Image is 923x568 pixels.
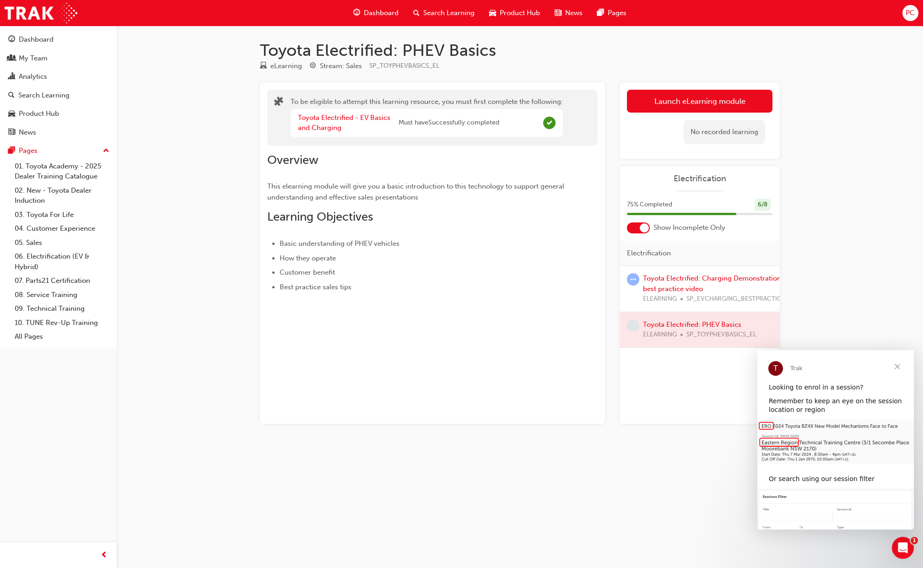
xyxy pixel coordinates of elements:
div: To be eligible to attempt this learning resource, you must first complete the following: [291,97,563,139]
span: Learning resource code [369,62,439,70]
span: 1 [911,537,918,544]
div: Search Learning [18,90,70,101]
span: news-icon [8,129,15,137]
span: puzzle-icon [274,97,283,108]
span: Show Incomplete Only [653,222,725,233]
span: Complete [543,117,556,129]
a: Electrification [627,173,772,184]
iframe: Intercom live chat message [757,350,914,530]
a: guage-iconDashboard [346,4,406,22]
span: guage-icon [8,36,15,44]
span: Learning Objectives [267,210,373,224]
div: Analytics [19,71,47,82]
span: car-icon [489,7,496,19]
span: Dashboard [364,8,399,18]
div: Product Hub [19,108,59,119]
button: Pages [4,142,113,159]
a: Toyota Electrified: Charging Demonstration best practice video [643,274,781,293]
h1: Toyota Electrified: PHEV Basics [260,40,780,60]
span: Customer benefit [280,268,335,276]
span: PC [906,8,915,18]
a: 02. New - Toyota Dealer Induction [11,184,113,208]
span: Overview [267,153,318,167]
span: Electrification [627,248,671,259]
a: Launch eLearning module [627,90,772,113]
span: ELEARNING [643,294,677,304]
div: News [19,127,36,138]
button: DashboardMy TeamAnalyticsSearch LearningProduct HubNews [4,29,113,142]
span: learningResourceType_ELEARNING-icon [260,62,267,70]
div: 6 / 8 [755,199,771,211]
img: Trak [5,3,77,23]
div: Type [260,60,302,72]
span: search-icon [8,92,15,100]
span: Must have Successfully completed [399,118,499,128]
span: people-icon [8,54,15,63]
a: 07. Parts21 Certification [11,274,113,288]
iframe: Intercom live chat [892,537,914,559]
span: search-icon [413,7,420,19]
a: All Pages [11,330,113,344]
div: Dashboard [19,34,54,45]
a: car-iconProduct Hub [482,4,547,22]
span: This elearning module will give you a basic introduction to this technology to support general un... [267,182,566,201]
a: 05. Sales [11,236,113,250]
div: My Team [19,53,48,64]
a: News [4,124,113,141]
span: SP_EVCHARGING_BESTPRACTICE [686,294,785,304]
span: Pages [608,8,626,18]
a: Analytics [4,68,113,85]
span: pages-icon [597,7,604,19]
span: car-icon [8,110,15,118]
span: guage-icon [353,7,360,19]
span: news-icon [555,7,561,19]
div: eLearning [270,61,302,71]
button: PC [902,5,918,21]
a: My Team [4,50,113,67]
span: Search Learning [423,8,475,18]
div: No recorded learning [684,120,765,144]
span: Basic understanding of PHEV vehicles [280,239,399,248]
a: pages-iconPages [590,4,634,22]
a: 04. Customer Experience [11,222,113,236]
span: prev-icon [101,550,108,561]
span: learningRecordVerb_ATTEMPT-icon [627,273,639,286]
span: chart-icon [8,73,15,81]
a: 08. Service Training [11,288,113,302]
a: news-iconNews [547,4,590,22]
a: 09. Technical Training [11,302,113,316]
a: Toyota Electrified - EV Basics and Charging [298,114,390,132]
span: pages-icon [8,147,15,155]
div: Stream: Sales [320,61,362,71]
span: up-icon [103,145,109,157]
a: search-iconSearch Learning [406,4,482,22]
a: 10. TUNE Rev-Up Training [11,316,113,330]
span: 75 % Completed [627,200,672,210]
a: Search Learning [4,87,113,104]
span: learningRecordVerb_NONE-icon [627,319,639,332]
span: Product Hub [500,8,540,18]
div: Stream [309,60,362,72]
a: 06. Electrification (EV & Hybrid) [11,249,113,274]
span: Best practice sales tips [280,283,351,291]
span: How they operate [280,254,336,262]
span: News [565,8,583,18]
a: 01. Toyota Academy - 2025 Dealer Training Catalogue [11,159,113,184]
a: Dashboard [4,31,113,48]
span: target-icon [309,62,316,70]
div: Pages [19,146,38,156]
a: Product Hub [4,105,113,122]
a: 03. Toyota For Life [11,208,113,222]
